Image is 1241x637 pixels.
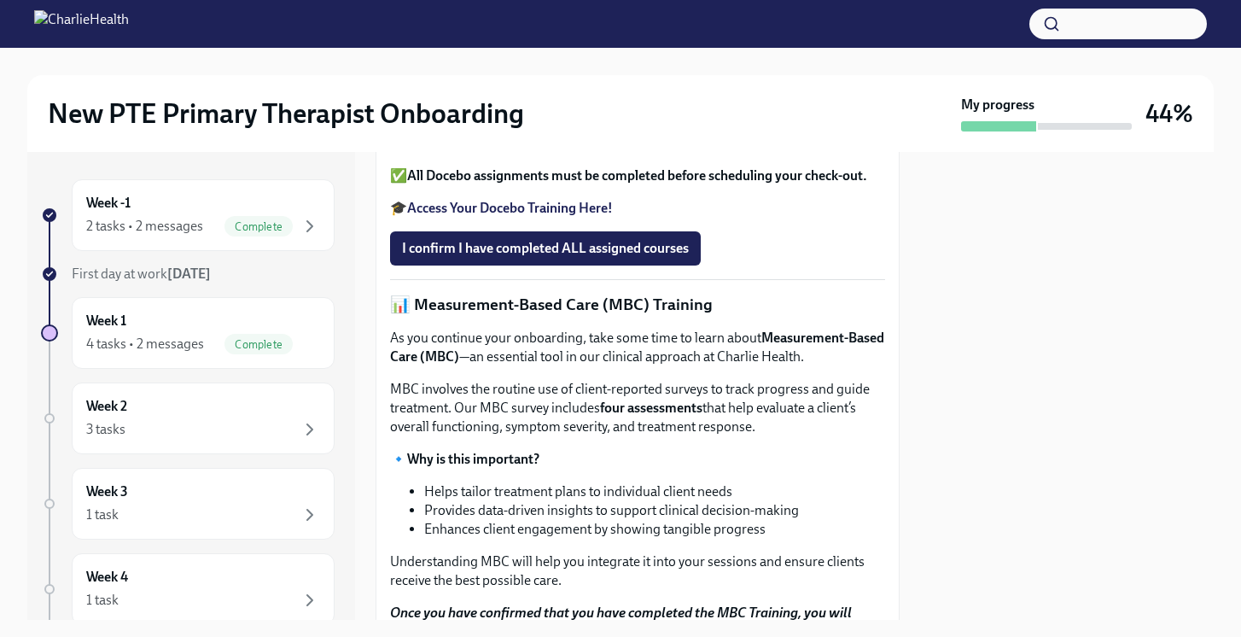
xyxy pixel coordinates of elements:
h3: 44% [1145,98,1193,129]
span: I confirm I have completed ALL assigned courses [402,240,689,257]
li: Enhances client engagement by showing tangible progress [424,520,885,539]
div: 2 tasks • 2 messages [86,217,203,236]
p: Understanding MBC will help you integrate it into your sessions and ensure clients receive the be... [390,552,885,590]
p: MBC involves the routine use of client-reported surveys to track progress and guide treatment. Ou... [390,380,885,436]
strong: four assessments [600,400,702,416]
strong: Why is this important? [407,451,539,467]
div: 3 tasks [86,420,125,439]
div: 1 task [86,591,119,610]
h6: Week 1 [86,312,126,330]
a: Week 31 task [41,468,335,540]
h6: Week 4 [86,568,128,587]
a: Week -12 tasks • 2 messagesComplete [41,179,335,251]
a: Week 23 tasks [41,383,335,454]
div: 1 task [86,506,119,524]
h6: Week 2 [86,397,127,416]
span: First day at work [72,266,211,282]
p: ✅ [390,167,885,185]
a: Week 41 task [41,553,335,625]
h2: New PTE Primary Therapist Onboarding [48,96,524,131]
strong: All Docebo assignments must be completed before scheduling your check-out. [407,167,867,184]
h6: Week -1 [86,194,131,213]
div: 4 tasks • 2 messages [86,335,204,354]
p: 📊 Measurement-Based Care (MBC) Training [390,294,885,316]
p: 🎓 [390,199,885,218]
strong: [DATE] [167,266,211,282]
a: Week 14 tasks • 2 messagesComplete [41,297,335,369]
span: Complete [224,220,293,233]
p: As you continue your onboarding, take some time to learn about —an essential tool in our clinical... [390,329,885,366]
a: First day at work[DATE] [41,265,335,283]
li: Helps tailor treatment plans to individual client needs [424,482,885,501]
strong: My progress [961,96,1034,114]
li: Provides data-driven insights to support clinical decision-making [424,501,885,520]
img: CharlieHealth [34,10,129,38]
span: Complete [224,338,293,351]
a: Access Your Docebo Training Here! [407,200,613,216]
h6: Week 3 [86,482,128,501]
p: 🔹 [390,450,885,469]
button: I confirm I have completed ALL assigned courses [390,231,701,266]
